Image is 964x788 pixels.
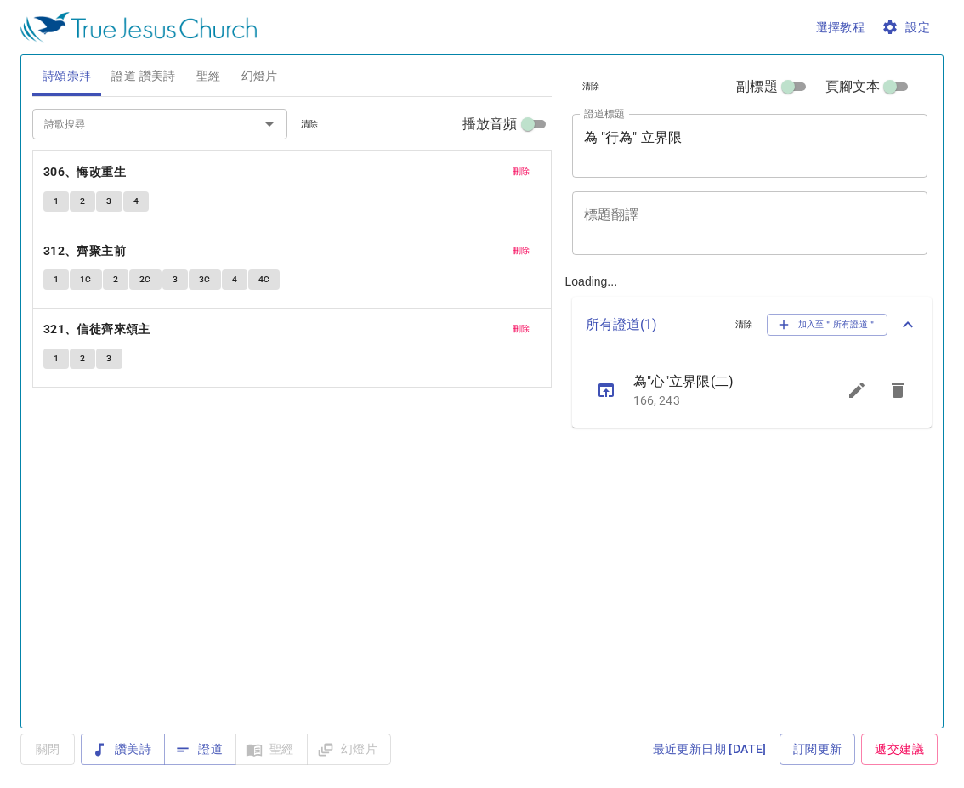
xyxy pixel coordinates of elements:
[778,317,877,332] span: 加入至＂所有證道＂
[586,315,722,335] p: 所有證道 ( 1 )
[113,272,118,287] span: 2
[633,371,797,392] span: 為"心"立界限(二)
[103,269,128,290] button: 2
[196,65,221,87] span: 聖經
[133,194,139,209] span: 4
[162,269,188,290] button: 3
[129,269,162,290] button: 2C
[54,272,59,287] span: 1
[164,734,236,765] button: 證道
[513,321,530,337] span: 刪除
[646,734,774,765] a: 最近更新日期 [DATE]
[20,12,257,43] img: True Jesus Church
[878,12,937,43] button: 設定
[232,272,237,287] span: 4
[502,162,541,182] button: 刪除
[291,114,329,134] button: 清除
[43,162,126,183] b: 306、悔改重生
[572,353,933,428] ul: sermon lineup list
[96,349,122,369] button: 3
[502,241,541,261] button: 刪除
[582,79,600,94] span: 清除
[513,164,530,179] span: 刪除
[96,191,122,212] button: 3
[80,272,92,287] span: 1C
[111,65,175,87] span: 證道 讚美詩
[816,17,865,38] span: 選擇教程
[825,77,881,97] span: 頁腳文本
[809,12,872,43] button: 選擇教程
[43,319,150,340] b: 321、信徒齊來頌主
[248,269,281,290] button: 4C
[241,65,278,87] span: 幻燈片
[735,317,753,332] span: 清除
[43,65,92,87] span: 詩頌崇拜
[70,349,95,369] button: 2
[94,739,151,760] span: 讚美詩
[885,17,930,38] span: 設定
[875,739,924,760] span: 遞交建議
[70,269,102,290] button: 1C
[80,194,85,209] span: 2
[54,351,59,366] span: 1
[70,191,95,212] button: 2
[780,734,856,765] a: 訂閱更新
[43,162,129,183] button: 306、悔改重生
[767,314,888,336] button: 加入至＂所有證道＂
[222,269,247,290] button: 4
[462,114,518,134] span: 播放音頻
[43,269,69,290] button: 1
[572,77,610,97] button: 清除
[199,272,211,287] span: 3C
[653,739,767,760] span: 最近更新日期 [DATE]
[633,392,797,409] p: 166, 243
[106,194,111,209] span: 3
[258,272,270,287] span: 4C
[584,129,916,162] textarea: 為 "行為" 立界限
[502,319,541,339] button: 刪除
[861,734,938,765] a: 遞交建議
[139,272,151,287] span: 2C
[106,351,111,366] span: 3
[793,739,842,760] span: 訂閱更新
[80,351,85,366] span: 2
[43,191,69,212] button: 1
[559,48,939,721] div: Loading...
[301,116,319,132] span: 清除
[123,191,149,212] button: 4
[178,739,223,760] span: 證道
[189,269,221,290] button: 3C
[258,112,281,136] button: Open
[736,77,777,97] span: 副標題
[81,734,165,765] button: 讚美詩
[54,194,59,209] span: 1
[43,319,153,340] button: 321、信徒齊來頌主
[513,243,530,258] span: 刪除
[43,241,126,262] b: 312、齊聚主前
[173,272,178,287] span: 3
[43,241,129,262] button: 312、齊聚主前
[43,349,69,369] button: 1
[725,315,763,335] button: 清除
[572,297,933,353] div: 所有證道(1)清除加入至＂所有證道＂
